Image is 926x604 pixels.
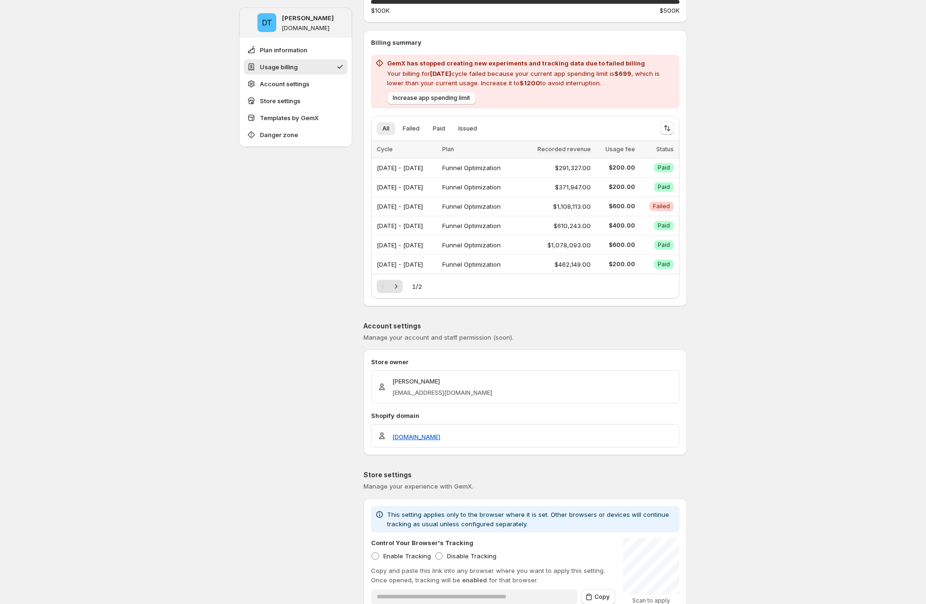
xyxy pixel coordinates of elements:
[658,222,670,229] span: Paid
[282,24,330,32] p: [DOMAIN_NAME]
[260,79,309,89] span: Account settings
[371,538,473,547] p: Control Your Browser's Tracking
[596,203,635,210] span: $600.00
[377,280,403,293] nav: Pagination
[392,432,440,441] a: [DOMAIN_NAME]
[661,122,674,135] button: Sort the results
[262,18,272,27] text: DT
[377,200,437,213] div: [DATE] - [DATE]
[595,593,610,601] span: Copy
[387,69,676,88] p: Your billing for cycle failed because your current app spending limit is , which is lower than yo...
[596,183,635,191] span: $200.00
[523,182,591,192] div: $371,947.00
[260,96,300,106] span: Store settings
[383,552,431,560] span: Enable Tracking
[371,411,679,420] p: Shopify domain
[442,238,517,252] div: Funnel Optimization
[389,280,403,293] button: Next
[442,258,517,271] div: Funnel Optimization
[458,125,477,132] span: Issued
[656,146,674,153] span: Status
[244,93,347,108] button: Store settings
[392,388,492,397] p: [EMAIL_ADDRESS][DOMAIN_NAME]
[523,202,591,211] div: $1,108,113.00
[371,357,679,367] p: Store owner
[442,146,454,153] span: Plan
[371,38,679,47] p: Billing summary
[447,552,496,560] span: Disable Tracking
[364,321,687,331] p: Account settings
[364,334,513,341] span: Manage your account and staff permission (soon).
[392,376,492,386] p: [PERSON_NAME]
[462,576,487,584] span: enabled
[660,6,679,15] span: $500K
[537,146,591,153] span: Recorded revenue
[364,482,473,490] span: Manage your experience with GemX.
[387,91,476,105] button: Increase app spending limit
[520,79,540,87] span: $1200
[596,261,635,268] span: $200.00
[382,125,389,132] span: All
[244,59,347,74] button: Usage billing
[377,146,393,153] span: Cycle
[364,470,687,480] p: Store settings
[523,163,591,172] div: $291,327.00
[442,180,517,194] div: Funnel Optimization
[596,222,635,229] span: $400.00
[244,127,347,142] button: Danger zone
[605,146,635,153] span: Usage fee
[658,261,670,268] span: Paid
[596,164,635,171] span: $200.00
[377,219,437,232] div: [DATE] - [DATE]
[614,70,631,77] span: $699
[282,13,334,23] p: [PERSON_NAME]
[523,221,591,230] div: $610,243.00
[523,240,591,250] div: $1,078,093.00
[658,164,670,171] span: Paid
[442,200,517,213] div: Funnel Optimization
[412,282,422,291] span: 1 / 2
[260,45,307,55] span: Plan information
[523,260,591,269] div: $462,149.00
[377,161,437,174] div: [DATE] - [DATE]
[653,203,670,210] span: Failed
[658,183,670,191] span: Paid
[377,258,437,271] div: [DATE] - [DATE]
[442,219,517,232] div: Funnel Optimization
[596,241,635,249] span: $600.00
[260,62,298,72] span: Usage billing
[244,110,347,125] button: Templates by GemX
[244,42,347,57] button: Plan information
[442,161,517,174] div: Funnel Optimization
[658,241,670,249] span: Paid
[393,94,470,102] span: Increase app spending limit
[430,70,451,77] span: [DATE]
[387,511,669,528] span: This setting applies only to the browser where it is set. Other browsers or devices will continue...
[260,113,319,122] span: Templates by GemX
[244,76,347,91] button: Account settings
[371,566,615,585] p: Copy and paste this link into any browser where you want to apply this setting. Once opened, trac...
[377,238,437,252] div: [DATE] - [DATE]
[257,13,276,32] span: Duc Trinh
[403,125,420,132] span: Failed
[377,180,437,194] div: [DATE] - [DATE]
[260,130,298,139] span: Danger zone
[387,58,676,68] h2: GemX has stopped creating new experiments and tracking data due to failed billing
[371,6,389,15] span: $100K
[433,125,445,132] span: Paid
